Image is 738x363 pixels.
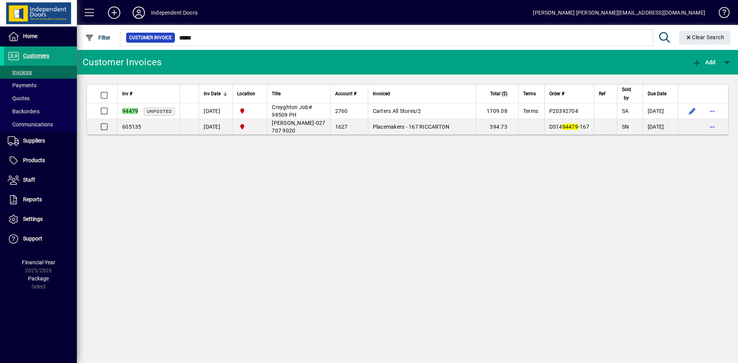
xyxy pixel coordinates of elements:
[199,103,232,119] td: [DATE]
[562,124,578,130] em: 94479
[4,229,77,249] a: Support
[122,108,138,114] em: 94479
[129,34,172,41] span: Customer Invoice
[706,105,718,117] button: More options
[147,109,172,114] span: Unposted
[523,108,538,114] span: Terms
[8,82,37,88] span: Payments
[648,90,667,98] span: Due Date
[599,90,605,98] span: Ref
[490,90,507,98] span: Total ($)
[373,90,471,98] div: Invoiced
[549,108,578,114] span: P20392704
[706,121,718,133] button: More options
[335,108,348,114] span: 2760
[83,56,161,68] div: Customer Invoices
[122,90,132,98] span: Inv #
[23,138,45,144] span: Suppliers
[476,119,518,134] td: 394.73
[22,259,55,265] span: Financial Year
[335,90,356,98] span: Account #
[4,131,77,151] a: Suppliers
[4,171,77,190] a: Staff
[599,90,612,98] div: Ref
[272,90,325,98] div: Title
[199,119,232,134] td: [DATE]
[4,92,77,105] a: Quotes
[692,59,715,65] span: Add
[23,53,49,59] span: Customers
[643,103,678,119] td: [DATE]
[549,90,589,98] div: Order #
[237,90,255,98] span: Location
[335,124,348,130] span: 1627
[533,7,705,19] div: [PERSON_NAME] [PERSON_NAME][EMAIL_ADDRESS][DOMAIN_NAME]
[622,85,638,102] div: Sold by
[373,124,450,130] span: Placemakers - 167 RICCARTON
[523,90,536,98] span: Terms
[102,6,126,20] button: Add
[679,31,731,45] button: Clear
[4,151,77,170] a: Products
[549,90,564,98] span: Order #
[476,103,518,119] td: 1709.08
[713,2,728,27] a: Knowledge Base
[8,69,32,75] span: Invoices
[272,120,325,134] span: [PERSON_NAME]-027 707 9020
[643,119,678,134] td: [DATE]
[23,33,37,39] span: Home
[622,85,631,102] span: Sold by
[686,105,698,117] button: Edit
[4,118,77,131] a: Communications
[648,90,673,98] div: Due Date
[4,105,77,118] a: Backorders
[4,190,77,209] a: Reports
[549,124,589,130] span: DS14 -167
[23,157,45,163] span: Products
[373,108,421,114] span: Carters All Stores/2
[622,108,629,114] span: SA
[622,124,629,130] span: SN
[237,107,262,115] span: Christchurch
[83,31,113,45] button: Filter
[28,275,49,282] span: Package
[122,90,175,98] div: Inv #
[373,90,390,98] span: Invoiced
[690,55,717,69] button: Add
[126,6,151,20] button: Profile
[685,34,725,40] span: Clear Search
[8,95,30,101] span: Quotes
[4,210,77,229] a: Settings
[481,90,514,98] div: Total ($)
[237,90,262,98] div: Location
[23,196,42,202] span: Reports
[272,104,312,118] span: Creyghton Job# 98509 PH
[4,79,77,92] a: Payments
[335,90,363,98] div: Account #
[8,108,40,114] span: Backorders
[85,35,111,41] span: Filter
[151,7,198,19] div: Independent Doors
[272,90,281,98] span: Title
[8,121,53,128] span: Communications
[23,216,43,222] span: Settings
[4,27,77,46] a: Home
[122,124,141,130] span: 605135
[204,90,221,98] span: Inv Date
[23,235,42,242] span: Support
[204,90,228,98] div: Inv Date
[4,66,77,79] a: Invoices
[237,123,262,131] span: Christchurch
[23,177,35,183] span: Staff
